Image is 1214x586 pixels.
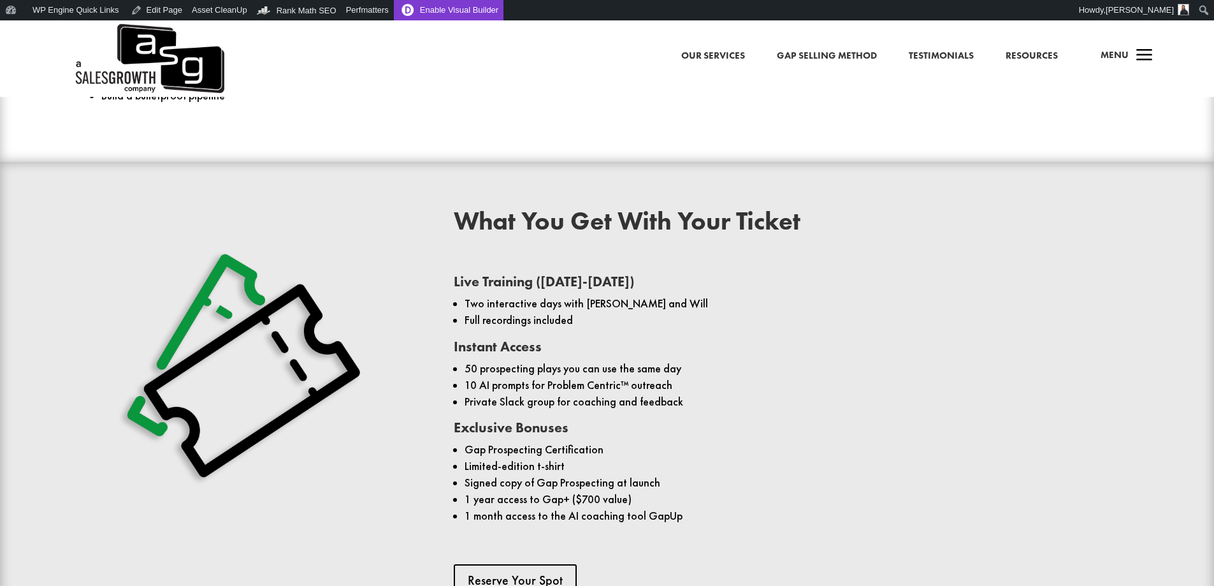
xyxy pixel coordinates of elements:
a: Resources [1006,48,1058,64]
li: 1 year access to Gap+ ($700 value) [465,491,1124,508]
li: Full recordings included [465,312,1124,328]
span: Menu [1101,48,1129,61]
div: Domain: [DOMAIN_NAME] [33,33,140,43]
li: 50 prospecting plays you can use the same day [465,360,1124,377]
li: Two interactive days with [PERSON_NAME] and Will [465,295,1124,312]
img: tab_domain_overview_orange.svg [34,80,45,91]
a: Testimonials [909,48,974,64]
li: 1 month access to the AI coaching tool GapUp [465,508,1124,524]
a: Gap Selling Method [777,48,877,64]
img: Ticket Shadow [116,238,371,493]
div: v 4.0.25 [36,20,62,31]
h2: What You Get With Your Ticket [454,209,1124,240]
img: ASG Co. Logo [73,20,224,97]
div: Keywords by Traffic [141,82,215,90]
div: Domain Overview [48,82,114,90]
img: website_grey.svg [20,33,31,43]
strong: Exclusive Bonuses [454,418,568,437]
li: Gap Prospecting Certification [465,441,1124,458]
li: Private Slack group for coaching and feedback [465,393,1124,410]
a: A Sales Growth Company Logo [73,20,224,97]
img: logo_orange.svg [20,20,31,31]
span: a [1132,43,1157,69]
a: Our Services [681,48,745,64]
h3: Instant Access [454,340,1124,360]
span: Limited-edition t-shirt [465,459,565,473]
span: Rank Math SEO [277,6,336,15]
li: Signed copy of Gap Prospecting at launch [465,474,1124,491]
span: [PERSON_NAME] [1106,5,1174,15]
li: 10 AI prompts for Problem Centric™ outreach [465,377,1124,393]
h3: Live Training ([DATE]-[DATE]) [454,275,1124,295]
img: tab_keywords_by_traffic_grey.svg [127,80,137,91]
